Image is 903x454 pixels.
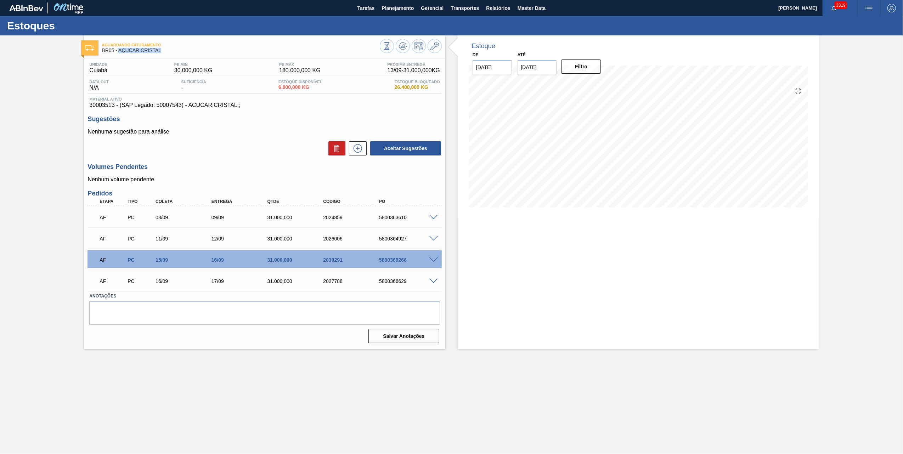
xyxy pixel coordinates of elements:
div: 15/09/2025 [154,257,218,263]
button: Notificações [823,3,845,13]
span: Próxima Entrega [387,62,440,67]
button: Programar Estoque [412,39,426,53]
div: 2030291 [321,257,385,263]
div: PO [377,199,441,204]
div: 31.000,000 [266,278,329,284]
label: De [473,52,479,57]
div: Coleta [154,199,218,204]
span: Tarefas [357,4,375,12]
span: Unidade [89,62,107,67]
span: Cuiabá [89,67,107,74]
span: PE MAX [279,62,321,67]
div: 5800366629 [377,278,441,284]
input: dd/mm/yyyy [518,60,557,74]
label: Anotações [89,291,440,301]
span: Estoque Bloqueado [395,80,440,84]
h3: Sugestões [88,115,442,123]
span: BR05 - AÇÚCAR CRISTAL [102,48,380,53]
p: AF [100,257,126,263]
div: 08/09/2025 [154,215,218,220]
div: Aguardando Faturamento [98,273,128,289]
span: PE MIN [174,62,213,67]
span: 3319 [835,1,847,9]
div: Aceitar Sugestões [367,141,442,156]
p: AF [100,236,126,242]
button: Visão Geral dos Estoques [380,39,394,53]
div: 16/09/2025 [210,257,273,263]
span: Gerencial [421,4,444,12]
div: 31.000,000 [266,236,329,242]
div: 2026006 [321,236,385,242]
div: Pedido de Compra [126,236,156,242]
span: Planejamento [382,4,414,12]
div: 5800364927 [377,236,441,242]
div: Aguardando Faturamento [98,210,128,225]
p: AF [100,278,126,284]
img: TNhmsLtSVTkK8tSr43FrP2fwEKptu5GPRR3wAAAABJRU5ErkJggg== [9,5,43,11]
div: Qtde [266,199,329,204]
span: Transportes [451,4,479,12]
div: 12/09/2025 [210,236,273,242]
span: Aguardando Faturamento [102,43,380,47]
input: dd/mm/yyyy [473,60,512,74]
h1: Estoques [7,22,133,30]
div: 31.000,000 [266,215,329,220]
span: Estoque Disponível [278,80,322,84]
span: 30003513 - (SAP Legado: 50007543) - ACUCAR;CRISTAL;; [89,102,440,108]
button: Salvar Anotações [368,329,439,343]
div: Pedido de Compra [126,257,156,263]
span: Material ativo [89,97,440,101]
span: 26.400,000 KG [395,85,440,90]
div: - [180,80,208,91]
div: Pedido de Compra [126,215,156,220]
div: 17/09/2025 [210,278,273,284]
label: Até [518,52,526,57]
p: AF [100,215,126,220]
div: Código [321,199,385,204]
p: Nenhum volume pendente [88,176,442,183]
img: Logout [887,4,896,12]
div: 31.000,000 [266,257,329,263]
div: Pedido de Compra [126,278,156,284]
h3: Volumes Pendentes [88,163,442,171]
button: Atualizar Gráfico [396,39,410,53]
span: Data out [89,80,109,84]
div: N/A [88,80,111,91]
div: Tipo [126,199,156,204]
button: Ir ao Master Data / Geral [428,39,442,53]
div: 2024859 [321,215,385,220]
span: Relatórios [486,4,510,12]
span: Suficiência [181,80,206,84]
div: Etapa [98,199,128,204]
div: Entrega [210,199,273,204]
div: 2027788 [321,278,385,284]
img: userActions [865,4,873,12]
span: 6.800,000 KG [278,85,322,90]
span: 180.000,000 KG [279,67,321,74]
div: 5800363610 [377,215,441,220]
div: Excluir Sugestões [325,141,345,155]
p: Nenhuma sugestão para análise [88,129,442,135]
div: 09/09/2025 [210,215,273,220]
div: Aguardando Faturamento [98,231,128,246]
div: 5800369266 [377,257,441,263]
span: Master Data [518,4,546,12]
button: Aceitar Sugestões [370,141,441,155]
span: 30.000,000 KG [174,67,213,74]
button: Filtro [561,59,601,74]
div: 11/09/2025 [154,236,218,242]
div: Estoque [472,42,495,50]
div: 16/09/2025 [154,278,218,284]
img: Ícone [85,45,94,51]
div: Nova sugestão [345,141,367,155]
div: Aguardando Faturamento [98,252,128,268]
h3: Pedidos [88,190,442,197]
span: 13/09 - 31.000,000 KG [387,67,440,74]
